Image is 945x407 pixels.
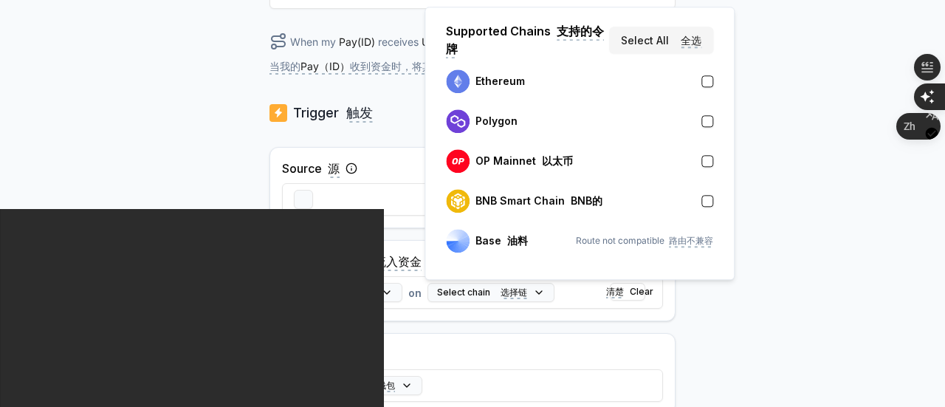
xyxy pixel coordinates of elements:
[475,75,525,87] p: Ethereum
[576,235,713,247] span: Route not compatible
[475,235,528,247] p: Base
[328,161,340,178] span: 源
[446,229,470,253] img: logo
[507,234,528,249] span: 油料
[446,24,604,58] span: 支持的令牌
[446,189,470,213] img: logo
[609,27,713,53] button: Select All全选
[293,103,373,123] p: Trigger
[269,60,474,75] span: 当我的 收到资金时，将其发送至
[542,154,573,169] span: 以太币
[300,60,350,72] span: Pay（ID）
[571,194,602,209] span: BNB的
[339,34,375,49] span: Pay(ID)
[427,283,554,302] button: Select chain选择链
[425,7,735,280] div: Select chain选择链
[501,287,527,299] span: 选择链
[669,235,713,247] span: 路由不兼容
[422,34,450,49] span: USDT
[475,155,573,167] p: OP Mainnet
[408,285,422,301] span: on
[346,105,373,123] span: 触发
[475,195,602,207] p: BNB Smart Chain
[610,283,645,301] button: 清楚Clear
[446,149,470,173] img: logo
[606,286,624,298] span: 清楚
[475,115,518,127] p: Polygon
[681,34,701,49] span: 全选
[269,103,287,123] img: logo
[446,22,609,58] p: Supported Chains
[446,109,470,133] img: logo
[446,69,470,93] img: logo
[282,160,340,177] label: Source
[374,254,422,271] span: 流入资金
[269,33,676,79] div: When my receives on send it to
